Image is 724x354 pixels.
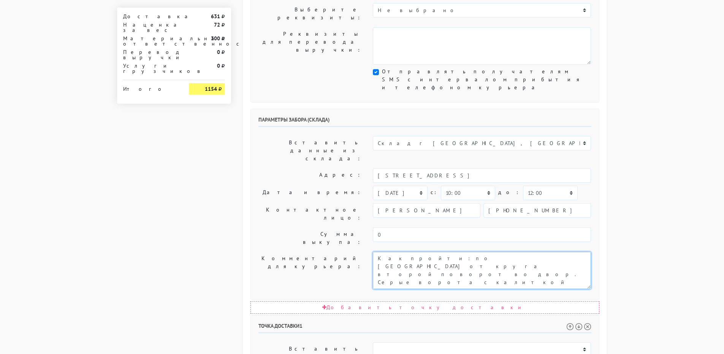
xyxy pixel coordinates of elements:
textarea: Как пройти: по [GEOGRAPHIC_DATA] от круга второй поворот во двор. Серые ворота с калиткой между а... [373,252,591,289]
label: Реквизиты для перевода выручки: [253,27,368,65]
div: Перевод выручки [117,49,184,60]
label: Адрес: [253,168,368,183]
label: Контактное лицо: [253,203,368,224]
div: Наценка за вес [117,22,184,33]
label: Отправлять получателям SMS с интервалом прибытия и телефоном курьера [382,68,591,92]
label: Вставить данные из склада: [253,136,368,165]
div: Услуги грузчиков [117,63,184,74]
strong: 1154 [205,85,217,92]
label: c: [431,186,438,199]
h6: Точка доставки [258,323,591,333]
span: 1 [299,322,303,329]
label: Комментарий для курьера: [253,252,368,289]
h6: Параметры забора (склада) [258,117,591,127]
input: Телефон [483,203,591,218]
label: Сумма выкупа: [253,228,368,249]
div: Материальная ответственность [117,36,184,46]
div: Добавить точку доставки [250,301,599,314]
label: Дата и время: [253,186,368,200]
input: Имя [373,203,480,218]
strong: 0 [217,49,220,55]
label: до: [498,186,520,199]
strong: 0 [217,62,220,69]
strong: 631 [211,13,220,20]
div: Итого [123,83,178,92]
div: Доставка [117,14,184,19]
strong: 72 [214,21,220,28]
label: Выберите реквизиты: [253,3,368,24]
strong: 300 [211,35,220,42]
